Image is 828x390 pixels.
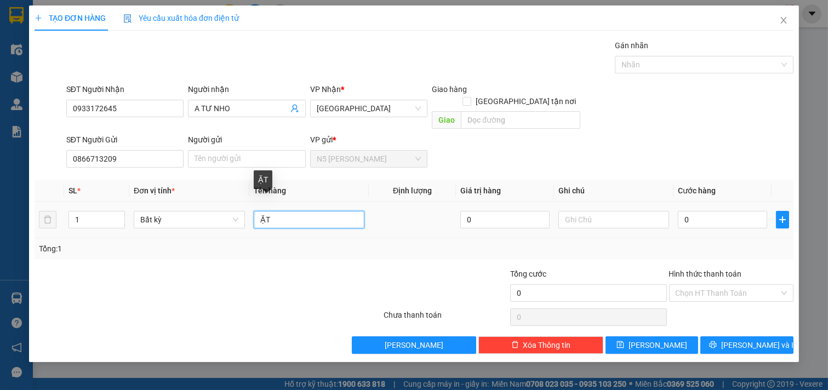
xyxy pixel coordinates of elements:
[776,215,789,224] span: plus
[35,14,42,22] span: plus
[310,85,341,94] span: VP Nhận
[352,336,477,354] button: [PERSON_NAME]
[66,134,184,146] div: SĐT Người Gửi
[511,341,519,349] span: delete
[460,186,501,195] span: Giá trị hàng
[317,100,421,117] span: Sài Gòn
[510,269,546,278] span: Tổng cước
[669,269,742,278] label: Hình thức thanh toán
[254,211,365,228] input: VD: Bàn, Ghế
[461,111,580,129] input: Dọc đường
[558,211,670,228] input: Ghi Chú
[700,336,793,354] button: printer[PERSON_NAME] và In
[779,16,788,25] span: close
[523,339,571,351] span: Xóa Thông tin
[310,134,428,146] div: VP gửi
[382,309,510,328] div: Chưa thanh toán
[460,211,550,228] input: 0
[615,41,648,50] label: Gán nhãn
[39,243,320,255] div: Tổng: 1
[471,95,580,107] span: [GEOGRAPHIC_DATA] tận nơi
[134,186,175,195] span: Đơn vị tính
[432,111,461,129] span: Giao
[119,14,145,40] img: logo.jpg
[709,341,717,349] span: printer
[123,14,132,23] img: icon
[385,339,443,351] span: [PERSON_NAME]
[776,211,789,228] button: plus
[616,341,624,349] span: save
[393,186,432,195] span: Định lượng
[606,336,699,354] button: save[PERSON_NAME]
[254,170,272,189] div: ẶT
[629,339,687,351] span: [PERSON_NAME]
[68,186,77,195] span: SL
[478,336,603,354] button: deleteXóa Thông tin
[67,16,109,67] b: Gửi khách hàng
[188,83,306,95] div: Người nhận
[92,42,151,50] b: [DOMAIN_NAME]
[678,186,716,195] span: Cước hàng
[123,14,239,22] span: Yêu cầu xuất hóa đơn điện tử
[39,211,56,228] button: delete
[554,180,674,202] th: Ghi chú
[317,151,421,167] span: N5 Phan Rang
[290,104,299,113] span: user-add
[92,52,151,66] li: (c) 2017
[432,85,467,94] span: Giao hàng
[14,71,48,122] b: Xe Đăng Nhân
[66,83,184,95] div: SĐT Người Nhận
[188,134,306,146] div: Người gửi
[721,339,798,351] span: [PERSON_NAME] và In
[140,211,238,228] span: Bất kỳ
[35,14,106,22] span: TẠO ĐƠN HÀNG
[768,5,799,36] button: Close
